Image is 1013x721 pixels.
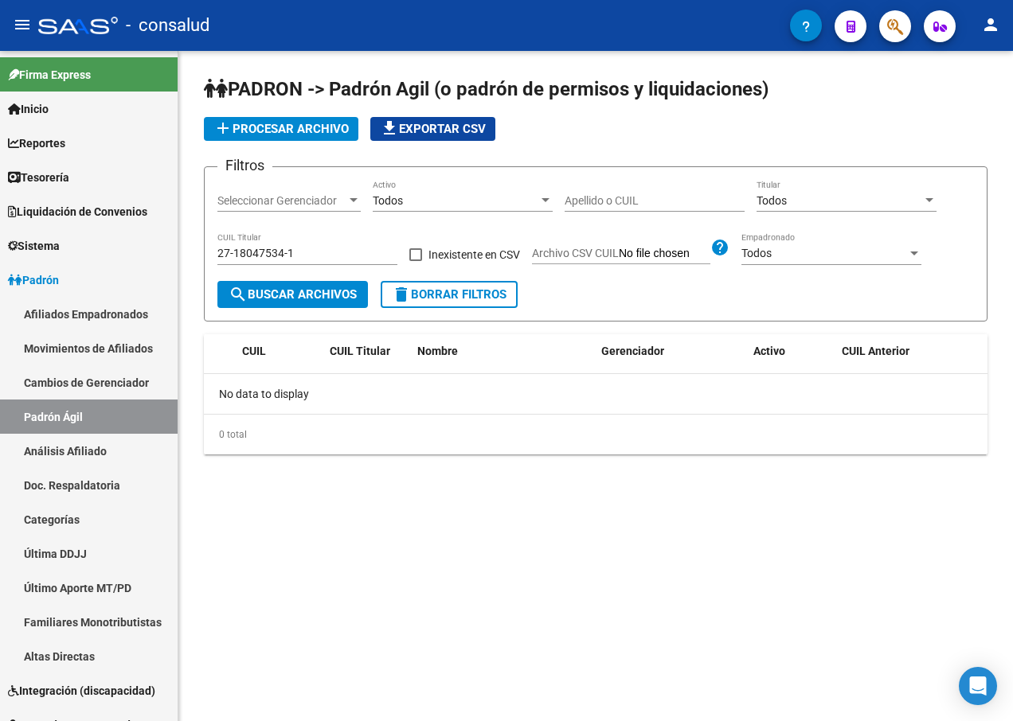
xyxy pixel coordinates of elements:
span: - consalud [126,8,209,43]
mat-icon: person [981,15,1000,34]
span: CUIL [242,345,266,357]
button: Exportar CSV [370,117,495,141]
button: Procesar archivo [204,117,358,141]
datatable-header-cell: Activo [747,334,835,368]
span: Todos [757,194,787,207]
span: Inicio [8,100,49,118]
span: PADRON -> Padrón Agil (o padrón de permisos y liquidaciones) [204,78,769,100]
span: Seleccionar Gerenciador [217,194,346,208]
span: CUIL Anterior [842,345,909,357]
span: Padrón [8,271,59,289]
span: Reportes [8,134,65,152]
span: Nombre [417,345,458,357]
h3: Filtros [217,154,272,177]
div: Open Intercom Messenger [959,667,997,705]
mat-icon: menu [13,15,32,34]
span: CUIL Titular [330,345,390,357]
input: Archivo CSV CUIL [619,247,710,261]
span: Inexistente en CSV [428,245,520,264]
span: Procesar archivo [213,122,349,136]
datatable-header-cell: CUIL Anterior [835,334,988,368]
span: Tesorería [8,169,69,186]
datatable-header-cell: Gerenciador [595,334,747,368]
span: Archivo CSV CUIL [532,247,619,259]
mat-icon: search [229,285,248,304]
mat-icon: delete [392,285,411,304]
datatable-header-cell: CUIL [236,334,323,368]
mat-icon: help [710,238,729,257]
span: Gerenciador [601,345,664,357]
button: Borrar Filtros [381,281,518,308]
mat-icon: file_download [380,119,399,138]
mat-icon: add [213,119,233,138]
div: No data to display [204,374,988,414]
span: Activo [753,345,785,357]
span: Firma Express [8,66,91,84]
datatable-header-cell: CUIL Titular [323,334,411,368]
span: Buscar Archivos [229,287,357,302]
span: Todos [373,194,403,207]
span: Sistema [8,237,60,255]
span: Todos [741,247,772,259]
span: Liquidación de Convenios [8,203,147,220]
span: Borrar Filtros [392,287,506,302]
span: Exportar CSV [380,122,486,136]
span: Integración (discapacidad) [8,682,155,700]
datatable-header-cell: Nombre [411,334,595,368]
div: 0 total [204,415,988,454]
button: Buscar Archivos [217,281,368,308]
